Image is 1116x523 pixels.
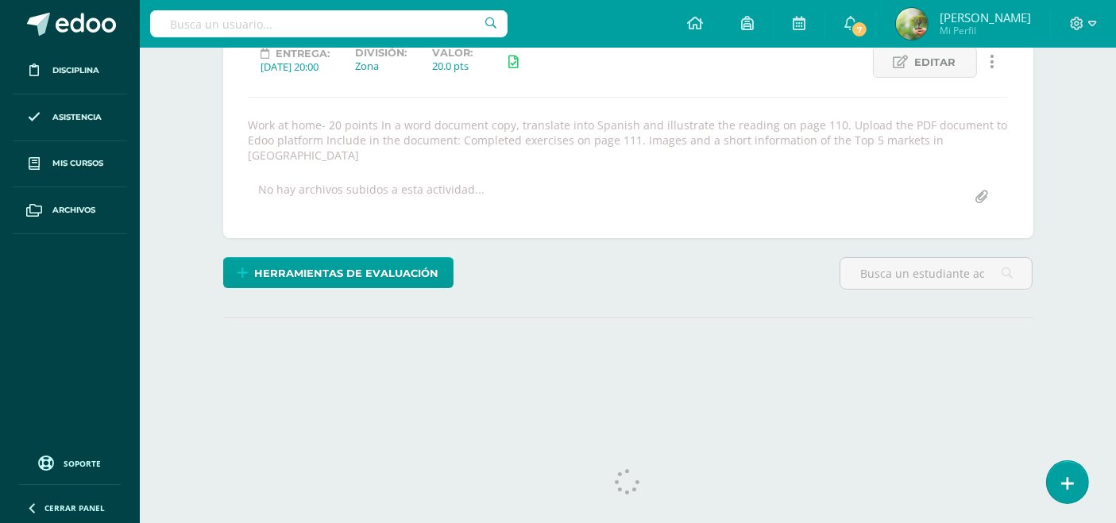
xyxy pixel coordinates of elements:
[851,21,868,38] span: 7
[19,452,121,473] a: Soporte
[44,502,105,513] span: Cerrar panel
[940,24,1031,37] span: Mi Perfil
[356,47,407,59] label: División:
[356,59,407,73] div: Zona
[254,259,438,288] span: Herramientas de evaluación
[52,64,99,77] span: Disciplina
[52,111,102,124] span: Asistencia
[223,257,454,288] a: Herramientas de evaluación
[915,48,956,77] span: Editar
[433,47,473,59] label: Valor:
[840,258,1032,289] input: Busca un estudiante aquí...
[242,117,1014,163] div: Work at home- 20 points In a word document copy, translate into Spanish and illustrate the readin...
[261,60,330,74] div: [DATE] 20:00
[52,157,103,170] span: Mis cursos
[433,59,473,73] div: 20.0 pts
[150,10,508,37] input: Busca un usuario...
[896,8,928,40] img: 84e28b040e5babfa473da7c0a59adeee.png
[940,10,1031,25] span: [PERSON_NAME]
[13,94,127,141] a: Asistencia
[259,182,485,213] div: No hay archivos subidos a esta actividad...
[64,458,102,469] span: Soporte
[13,48,127,94] a: Disciplina
[13,187,127,234] a: Archivos
[52,204,95,217] span: Archivos
[13,141,127,188] a: Mis cursos
[276,48,330,60] span: Entrega:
